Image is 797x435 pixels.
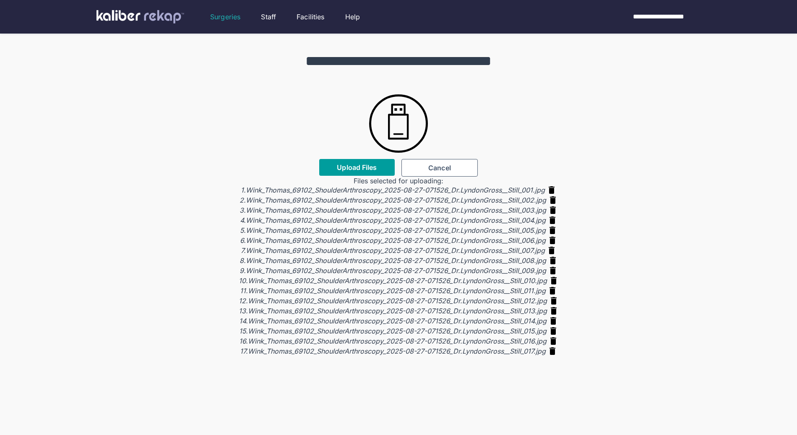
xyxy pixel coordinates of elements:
div: 3 . Wink_Thomas_69102_ShoulderArthroscopy_2025-08-27-071526_Dr.LyndonGross__Still_003.jpg [240,206,546,214]
img: delete [547,215,557,225]
div: 11 . Wink_Thomas_69102_ShoulderArthroscopy_2025-08-27-071526_Dr.LyndonGross__Still_011.jpg [240,287,546,295]
img: delete [548,326,558,336]
div: 4 . Wink_Thomas_69102_ShoulderArthroscopy_2025-08-27-071526_Dr.LyndonGross__Still_004.jpg [240,216,546,224]
img: delete [547,225,557,235]
div: 7 . Wink_Thomas_69102_ShoulderArthroscopy_2025-08-27-071526_Dr.LyndonGross__Still_007.jpg [241,246,545,255]
img: delete [548,316,558,326]
img: delete [549,276,559,286]
div: 2 . Wink_Thomas_69102_ShoulderArthroscopy_2025-08-27-071526_Dr.LyndonGross__Still_002.jpg [240,196,546,204]
div: 17 . Wink_Thomas_69102_ShoulderArthroscopy_2025-08-27-071526_Dr.LyndonGross__Still_017.jpg [240,347,546,355]
img: delete [548,205,558,215]
button: Cancel [401,159,478,177]
a: Surgeries [210,12,240,22]
div: Files selected for uploading: [239,177,559,185]
div: 14 . Wink_Thomas_69102_ShoulderArthroscopy_2025-08-27-071526_Dr.LyndonGross__Still_014.jpg [239,317,547,325]
a: Help [345,12,360,22]
img: delete [549,296,559,306]
img: delete [547,235,557,245]
img: delete [547,245,557,255]
div: 13 . Wink_Thomas_69102_ShoulderArthroscopy_2025-08-27-071526_Dr.LyndonGross__Still_013.jpg [239,307,547,315]
img: delete [548,255,558,266]
img: kaliber labs logo [96,10,184,23]
div: 6 . Wink_Thomas_69102_ShoulderArthroscopy_2025-08-27-071526_Dr.LyndonGross__Still_006.jpg [240,236,546,245]
span: Cancel [428,164,451,172]
div: 16 . Wink_Thomas_69102_ShoulderArthroscopy_2025-08-27-071526_Dr.LyndonGross__Still_016.jpg [239,337,547,345]
button: Upload Files [319,159,395,176]
div: 9 . Wink_Thomas_69102_ShoulderArthroscopy_2025-08-27-071526_Dr.LyndonGross__Still_009.jpg [240,266,546,275]
img: delete [548,266,558,276]
img: delete [548,195,558,205]
div: 15 . Wink_Thomas_69102_ShoulderArthroscopy_2025-08-27-071526_Dr.LyndonGross__Still_015.jpg [239,327,547,335]
img: delete [548,336,558,346]
img: kaliber usb [369,88,427,159]
div: 1 . Wink_Thomas_69102_ShoulderArthroscopy_2025-08-27-071526_Dr.LyndonGross__Still_001.jpg [241,186,545,194]
img: delete [547,185,557,195]
img: delete [547,286,557,296]
img: delete [547,346,557,356]
div: 10 . Wink_Thomas_69102_ShoulderArthroscopy_2025-08-27-071526_Dr.LyndonGross__Still_010.jpg [239,276,547,285]
div: 12 . Wink_Thomas_69102_ShoulderArthroscopy_2025-08-27-071526_Dr.LyndonGross__Still_012.jpg [239,297,547,305]
img: delete [549,306,559,316]
span: Upload Files [337,163,377,172]
a: Facilities [297,12,325,22]
div: 5 . Wink_Thomas_69102_ShoulderArthroscopy_2025-08-27-071526_Dr.LyndonGross__Still_005.jpg [240,226,546,234]
a: Staff [261,12,276,22]
div: 8 . Wink_Thomas_69102_ShoulderArthroscopy_2025-08-27-071526_Dr.LyndonGross__Still_008.jpg [240,256,546,265]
